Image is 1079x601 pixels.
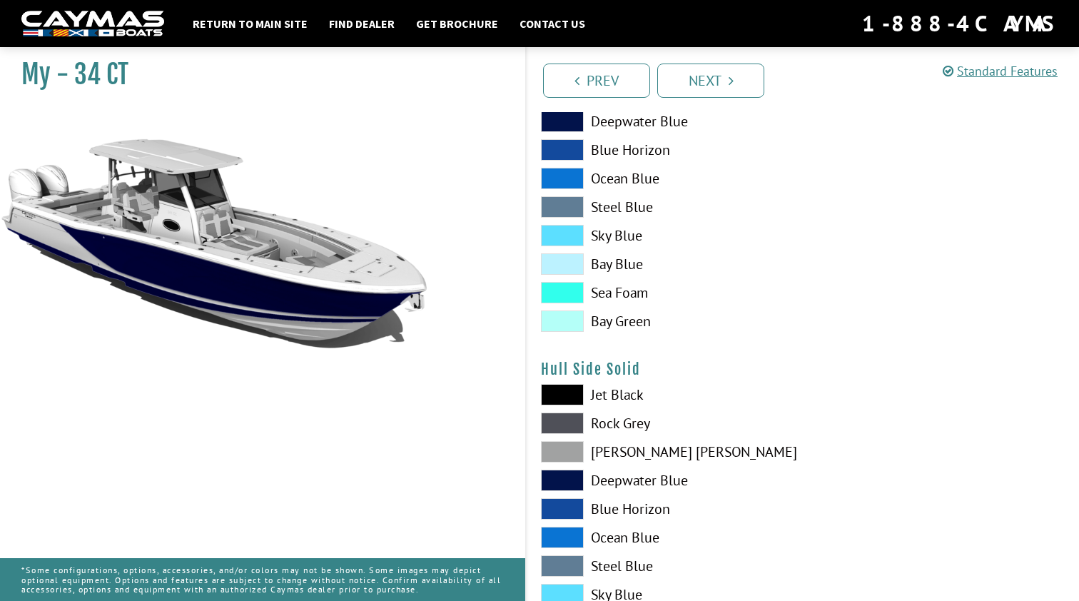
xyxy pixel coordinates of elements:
label: Bay Blue [541,253,789,275]
label: Sea Foam [541,282,789,303]
label: Steel Blue [541,555,789,577]
a: Return to main site [186,14,315,33]
img: white-logo-c9c8dbefe5ff5ceceb0f0178aa75bf4bb51f6bca0971e226c86eb53dfe498488.png [21,11,164,37]
label: Bay Green [541,310,789,332]
label: Steel Blue [541,196,789,218]
a: Next [657,64,764,98]
label: Ocean Blue [541,168,789,189]
label: Ocean Blue [541,527,789,548]
label: Deepwater Blue [541,111,789,132]
label: Blue Horizon [541,139,789,161]
a: Contact Us [512,14,592,33]
p: *Some configurations, options, accessories, and/or colors may not be shown. Some images may depic... [21,558,504,601]
a: Prev [543,64,650,98]
a: Find Dealer [322,14,402,33]
a: Get Brochure [409,14,505,33]
label: Deepwater Blue [541,470,789,491]
label: Rock Grey [541,413,789,434]
label: Jet Black [541,384,789,405]
ul: Pagination [539,61,1079,98]
a: Standard Features [943,63,1058,79]
div: 1-888-4CAYMAS [862,8,1058,39]
label: Blue Horizon [541,498,789,520]
label: Sky Blue [541,225,789,246]
label: [PERSON_NAME] [PERSON_NAME] [541,441,789,463]
h1: My - 34 CT [21,59,490,91]
h4: Hull Side Solid [541,360,1065,378]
